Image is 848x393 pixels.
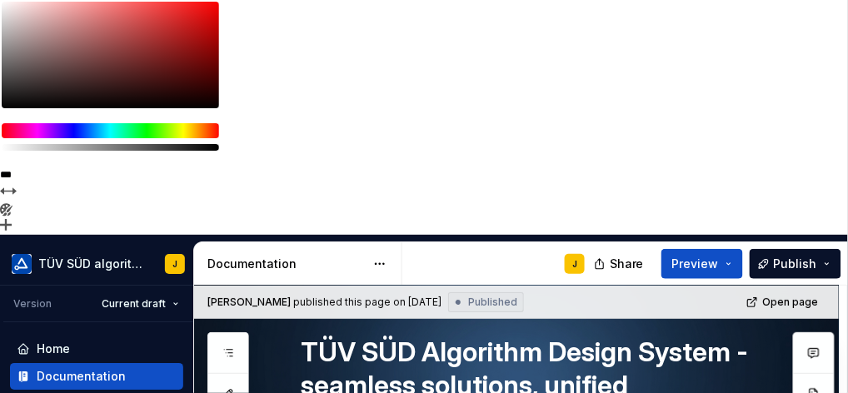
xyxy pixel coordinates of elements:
img: b580ff83-5aa9-44e3-bf1e-f2d94e587a2d.png [12,254,32,274]
a: Home [10,336,183,362]
div: published this page on [DATE] [293,296,441,309]
span: [PERSON_NAME] [207,296,291,309]
div: Version [13,297,52,311]
button: Current draft [94,292,187,316]
div: TÜV SÜD algorithm [38,256,145,272]
button: TÜV SÜD algorithmJ [3,246,190,281]
a: Documentation [10,363,183,390]
div: J [172,257,177,271]
span: Open page [762,296,818,309]
span: Preview [672,256,719,272]
div: Documentation [37,368,126,385]
span: Current draft [102,297,166,311]
button: Preview [661,249,743,279]
button: Publish [750,249,841,279]
a: Open page [741,291,826,314]
button: Share [586,249,655,279]
div: J [572,257,577,271]
div: Documentation [207,256,365,272]
div: Home [37,341,70,357]
span: Share [610,256,644,272]
span: Publish [774,256,817,272]
span: Published [468,296,517,309]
